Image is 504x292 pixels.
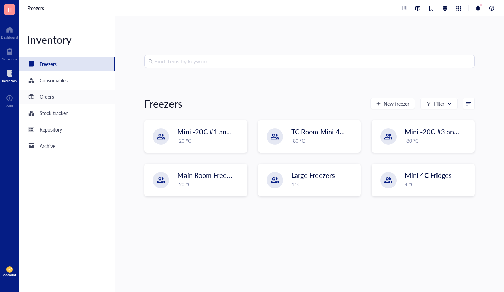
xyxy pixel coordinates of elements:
[405,137,470,144] div: -80 °C
[291,181,357,188] div: 4 °C
[291,137,357,144] div: -80 °C
[370,98,415,109] button: New freezer
[40,93,54,101] div: Orders
[2,68,17,83] a: Inventory
[177,127,240,136] span: Mini -20C #1 and #2
[6,104,13,108] div: Add
[19,33,115,46] div: Inventory
[144,97,182,110] div: Freezers
[40,126,62,133] div: Repository
[2,79,17,83] div: Inventory
[19,106,115,120] a: Stock tracker
[40,109,68,117] div: Stock tracker
[40,142,55,150] div: Archive
[8,5,12,14] span: H
[19,57,115,71] a: Freezers
[291,170,335,180] span: Large Freezers
[177,170,239,180] span: Main Room Freezers
[2,57,17,61] div: Notebook
[405,170,452,180] span: Mini 4C Fridges
[2,46,17,61] a: Notebook
[19,123,115,136] a: Repository
[40,77,68,84] div: Consumables
[291,127,365,136] span: TC Room Mini 4C+ -20C
[405,127,468,136] span: Mini -20C #3 and #4
[177,137,243,144] div: -20 °C
[3,273,16,277] div: Account
[40,60,57,68] div: Freezers
[384,101,409,106] span: New freezer
[19,139,115,153] a: Archive
[27,5,45,11] a: Freezers
[19,90,115,104] a: Orders
[19,74,115,87] a: Consumables
[1,35,18,39] div: Dashboard
[405,181,470,188] div: 4 °C
[177,181,243,188] div: -20 °C
[7,267,12,272] span: MP
[434,100,444,107] div: Filter
[1,24,18,39] a: Dashboard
